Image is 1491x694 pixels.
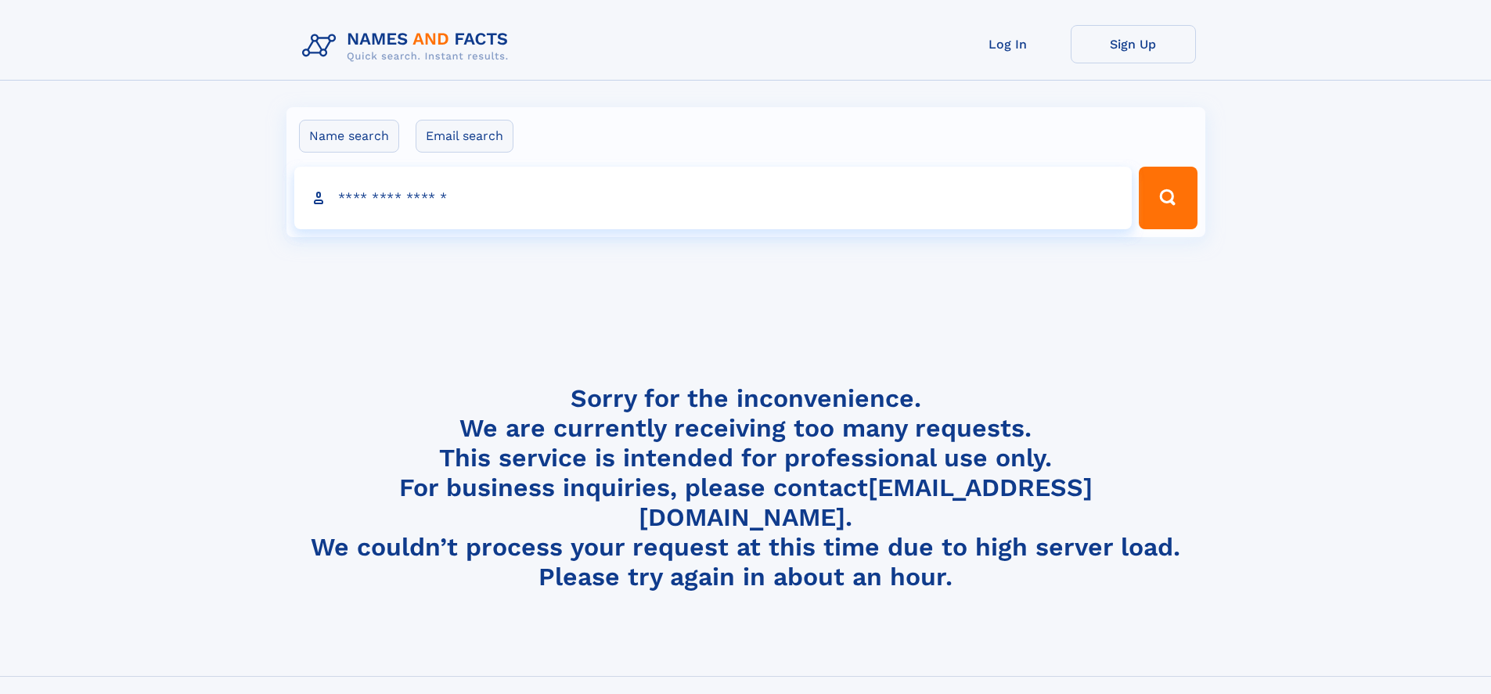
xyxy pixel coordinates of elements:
[296,25,521,67] img: Logo Names and Facts
[945,25,1071,63] a: Log In
[416,120,513,153] label: Email search
[294,167,1133,229] input: search input
[1071,25,1196,63] a: Sign Up
[299,120,399,153] label: Name search
[639,473,1093,532] a: [EMAIL_ADDRESS][DOMAIN_NAME]
[1139,167,1197,229] button: Search Button
[296,383,1196,592] h4: Sorry for the inconvenience. We are currently receiving too many requests. This service is intend...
